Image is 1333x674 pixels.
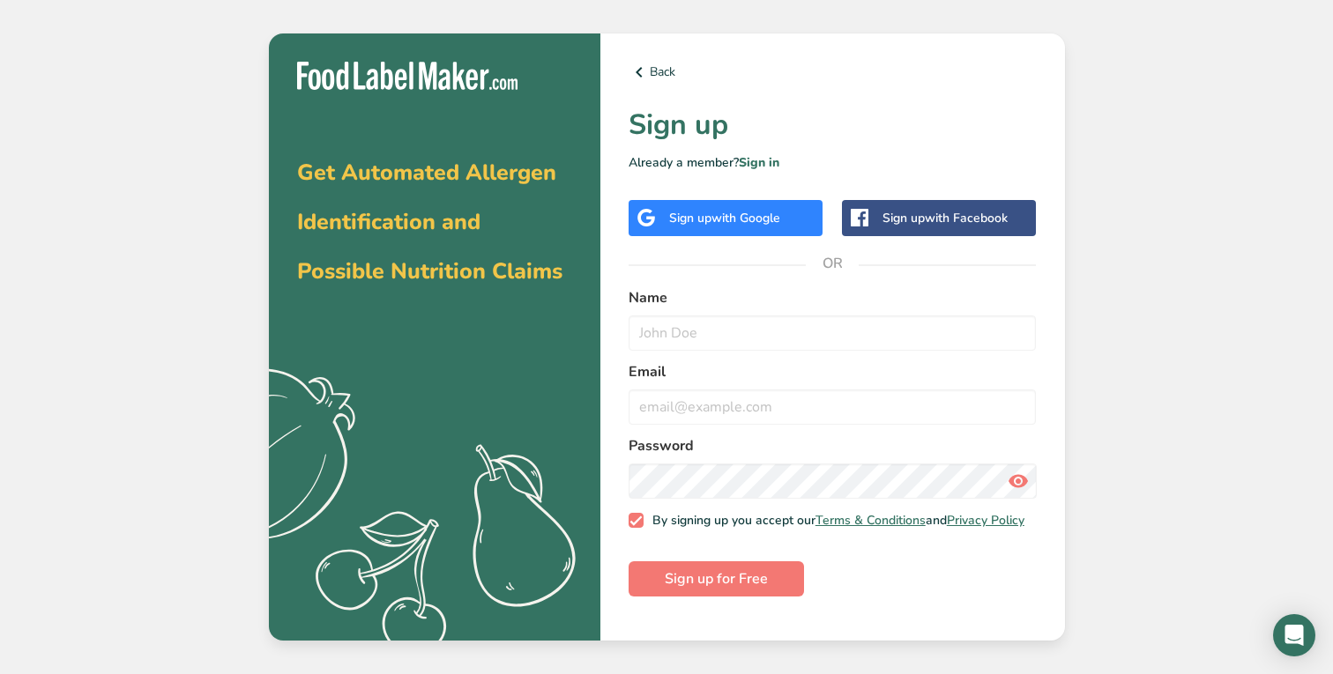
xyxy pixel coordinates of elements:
[669,209,780,227] div: Sign up
[629,315,1037,351] input: John Doe
[665,568,768,589] span: Sign up for Free
[629,104,1037,146] h1: Sign up
[815,512,926,529] a: Terms & Conditions
[629,561,804,596] button: Sign up for Free
[297,62,518,91] img: Food Label Maker
[739,154,779,171] a: Sign in
[947,512,1024,529] a: Privacy Policy
[629,361,1037,382] label: Email
[644,513,1024,529] span: By signing up you accept our and
[925,210,1008,226] span: with Facebook
[1273,614,1315,656] div: Open Intercom Messenger
[629,153,1037,172] p: Already a member?
[629,389,1037,425] input: email@example.com
[629,62,1037,83] a: Back
[806,237,859,290] span: OR
[297,158,562,286] span: Get Automated Allergen Identification and Possible Nutrition Claims
[882,209,1008,227] div: Sign up
[711,210,780,226] span: with Google
[629,435,1037,456] label: Password
[629,287,1037,308] label: Name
